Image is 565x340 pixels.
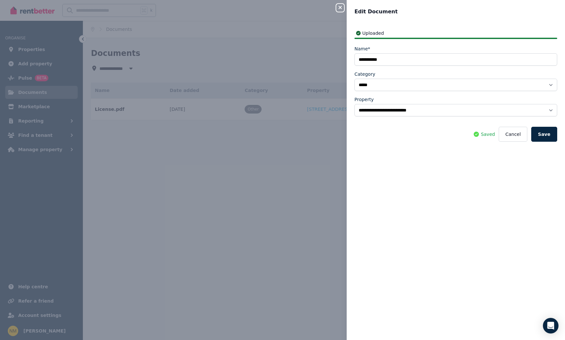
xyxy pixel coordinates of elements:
[354,8,398,16] span: Edit Document
[354,96,374,103] label: Property
[499,127,527,142] button: Cancel
[354,30,557,36] div: Uploaded
[481,131,495,137] span: Saved
[531,127,557,142] button: Save
[354,71,375,77] label: Category
[543,318,559,333] div: Open Intercom Messenger
[354,46,370,52] label: Name*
